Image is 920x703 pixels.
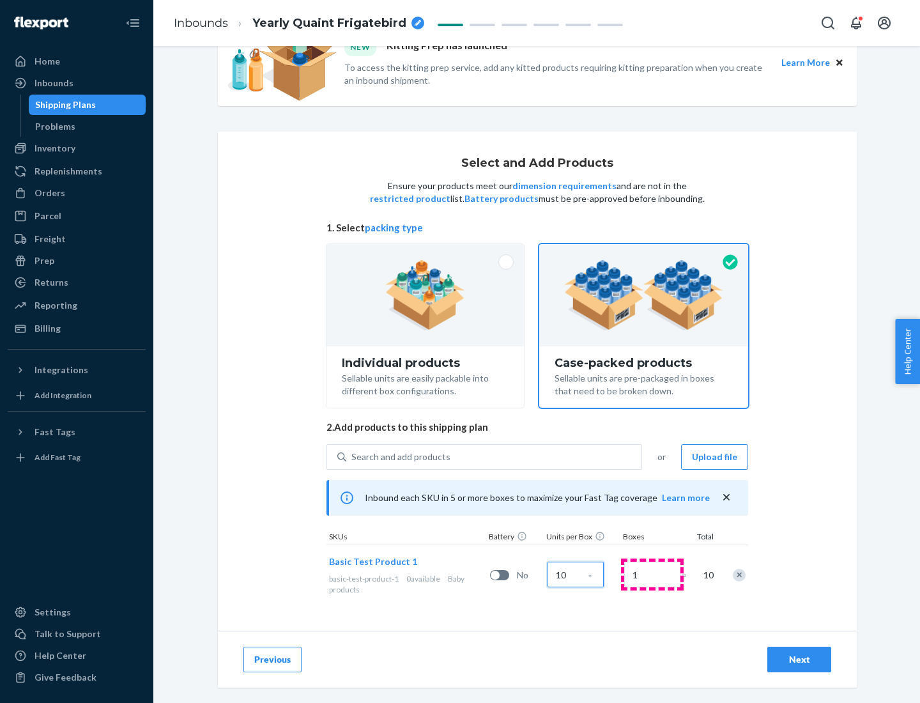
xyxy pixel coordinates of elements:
button: Integrations [8,360,146,380]
span: basic-test-product-1 [329,574,399,583]
span: 0 available [406,574,440,583]
div: Replenishments [34,165,102,178]
span: = [682,569,694,582]
a: Home [8,51,146,72]
div: Battery [486,531,544,545]
a: Parcel [8,206,146,226]
div: Reporting [34,299,77,312]
a: Add Integration [8,385,146,406]
button: packing type [365,221,423,235]
div: Add Integration [34,390,91,401]
p: Kitting Prep has launched [387,38,507,56]
input: Number of boxes [624,562,680,587]
div: Parcel [34,210,61,222]
div: Case-packed products [555,357,733,369]
span: or [657,451,666,463]
span: 2. Add products to this shipping plan [326,421,748,434]
div: Individual products [342,357,509,369]
a: Shipping Plans [29,95,146,115]
div: Next [778,653,820,666]
img: individual-pack.facf35554cb0f1810c75b2bd6df2d64e.png [385,260,465,330]
a: Inventory [8,138,146,158]
a: Settings [8,602,146,622]
button: Basic Test Product 1 [329,555,417,568]
div: Units per Box [544,531,620,545]
input: Case Quantity [548,562,604,587]
a: Billing [8,318,146,339]
div: Settings [34,606,71,619]
div: SKUs [326,531,486,545]
div: Talk to Support [34,628,101,640]
button: Learn More [781,56,830,70]
div: Add Fast Tag [34,452,80,463]
div: Integrations [34,364,88,376]
div: Home [34,55,60,68]
div: Total [684,531,716,545]
div: Inventory [34,142,75,155]
button: Open notifications [843,10,869,36]
a: Replenishments [8,161,146,182]
button: Previous [243,647,302,672]
a: Inbounds [8,73,146,93]
span: Yearly Quaint Frigatebird [252,15,406,32]
span: No [517,569,542,582]
a: Help Center [8,645,146,666]
div: Baby products [329,573,485,595]
button: Open account menu [871,10,897,36]
button: close [720,491,733,504]
div: Give Feedback [34,671,96,684]
div: Remove Item [733,569,746,582]
a: Reporting [8,295,146,316]
button: Help Center [895,319,920,384]
div: Help Center [34,649,86,662]
span: 1. Select [326,221,748,235]
button: Fast Tags [8,422,146,442]
img: case-pack.59cecea509d18c883b923b81aeac6d0b.png [564,260,723,330]
img: Flexport logo [14,17,68,29]
a: Add Fast Tag [8,447,146,468]
a: Freight [8,229,146,249]
a: Returns [8,272,146,293]
div: Sellable units are easily packable into different box configurations. [342,369,509,398]
a: Talk to Support [8,624,146,644]
div: Freight [34,233,66,245]
button: dimension requirements [512,180,617,192]
button: Open Search Box [815,10,841,36]
div: Boxes [620,531,684,545]
div: Problems [35,120,75,133]
h1: Select and Add Products [461,157,613,170]
button: Close Navigation [120,10,146,36]
button: Battery products [464,192,539,205]
div: Shipping Plans [35,98,96,111]
button: restricted product [370,192,450,205]
p: Ensure your products meet our and are not in the list. must be pre-approved before inbounding. [369,180,706,205]
button: Give Feedback [8,667,146,688]
div: Search and add products [351,451,450,463]
div: Fast Tags [34,426,75,438]
button: Next [767,647,831,672]
button: Close [832,56,847,70]
a: Orders [8,183,146,203]
div: Inbound each SKU in 5 or more boxes to maximize your Fast Tag coverage [326,480,748,516]
div: Prep [34,254,54,267]
a: Problems [29,116,146,137]
p: To access the kitting prep service, add any kitted products requiring kitting preparation when yo... [344,61,770,87]
ol: breadcrumbs [164,4,434,42]
div: Returns [34,276,68,289]
div: Inbounds [34,77,73,89]
div: NEW [344,38,376,56]
div: Billing [34,322,61,335]
button: Upload file [681,444,748,470]
button: Learn more [662,491,710,504]
a: Prep [8,251,146,271]
div: Orders [34,187,65,199]
div: Sellable units are pre-packaged in boxes that need to be broken down. [555,369,733,398]
span: 10 [701,569,714,582]
span: Basic Test Product 1 [329,556,417,567]
a: Inbounds [174,16,228,30]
